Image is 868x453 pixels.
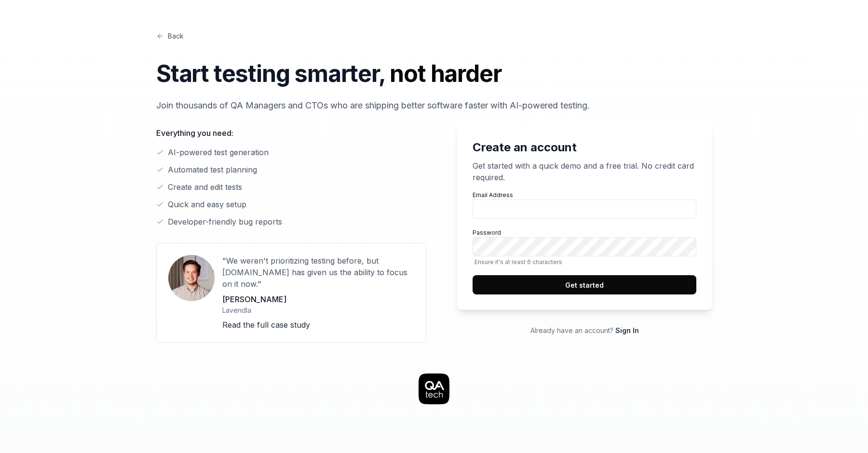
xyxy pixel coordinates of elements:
[222,293,414,305] p: [PERSON_NAME]
[473,160,696,183] p: Get started with a quick demo and a free trial. No credit card required.
[156,199,426,210] li: Quick and easy setup
[168,255,215,301] img: User avatar
[473,191,696,219] label: Email Address
[156,31,184,41] a: Back
[156,147,426,158] li: AI-powered test generation
[156,181,426,193] li: Create and edit tests
[156,164,426,175] li: Automated test planning
[473,258,696,266] span: Ensure it's at least 6 characters
[615,326,639,334] a: Sign In
[222,255,414,290] p: "We weren't prioritizing testing before, but [DOMAIN_NAME] has given us the ability to focus on i...
[156,216,426,227] li: Developer-friendly bug reports
[473,139,696,156] h2: Create an account
[473,237,696,256] input: PasswordEnsure it's at least 6 characters
[222,305,414,315] p: Lavendla
[473,275,696,294] button: Get started
[390,59,501,88] span: not harder
[222,320,310,330] a: Read the full case study
[156,99,712,112] p: Join thousands of QA Managers and CTOs who are shipping better software faster with AI-powered te...
[457,325,712,335] p: Already have an account?
[156,127,426,139] p: Everything you need:
[473,228,696,266] label: Password
[156,56,712,91] h1: Start testing smarter,
[473,200,696,219] input: Email Address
